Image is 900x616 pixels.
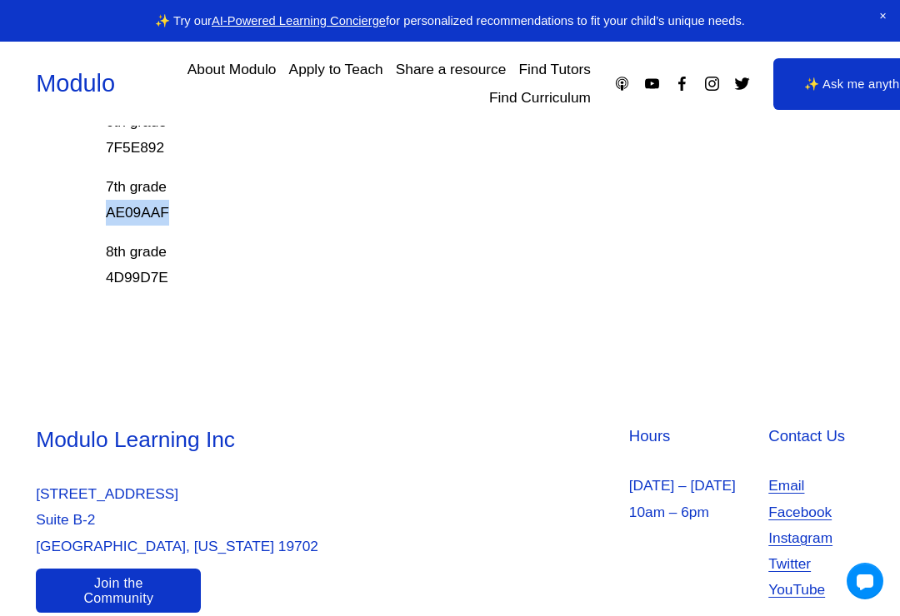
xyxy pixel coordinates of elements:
a: Modulo [36,70,115,97]
h4: Contact Us [768,425,864,447]
h4: Hours [629,425,759,447]
a: AI-Powered Learning Concierge [212,14,386,27]
a: Apply to Teach [289,55,383,84]
a: Find Tutors [518,55,590,84]
a: Instagram [768,525,832,551]
a: Email [768,473,804,499]
a: Instagram [703,75,721,92]
a: Twitter [768,551,811,577]
a: Facebook [768,499,832,525]
p: 8th grade 4D99D7E [106,239,724,291]
h3: Modulo Learning Inc [36,425,445,455]
a: Twitter [733,75,751,92]
a: Apple Podcasts [613,75,631,92]
a: YouTube [643,75,661,92]
a: Facebook [673,75,691,92]
p: 7th grade AE09AAF [106,174,724,226]
a: Share a resource [396,55,507,84]
a: Join the Community [36,569,201,614]
p: [STREET_ADDRESS] Suite B-2 [GEOGRAPHIC_DATA], [US_STATE] 19702 [36,481,445,559]
p: 6th grade 7F5E892 [106,109,724,161]
p: [DATE] – [DATE] 10am – 6pm [629,473,759,524]
a: About Modulo [187,55,277,84]
a: Find Curriculum [489,84,591,113]
a: YouTube [768,577,825,603]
